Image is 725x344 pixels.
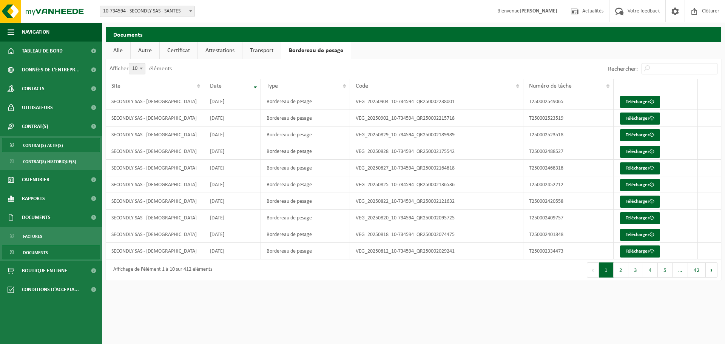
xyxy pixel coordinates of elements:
[520,8,557,14] strong: [PERSON_NAME]
[204,243,261,259] td: [DATE]
[261,126,350,143] td: Bordereau de pesage
[350,243,523,259] td: VEG_20250812_10-734594_QR250002029241
[614,262,628,278] button: 2
[261,226,350,243] td: Bordereau de pesage
[608,66,638,72] label: Rechercher:
[523,176,614,193] td: T250002452212
[106,160,204,176] td: SECONDLY SAS - [DEMOGRAPHIC_DATA]
[204,193,261,210] td: [DATE]
[106,126,204,143] td: SECONDLY SAS - [DEMOGRAPHIC_DATA]
[160,42,197,59] a: Certificat
[350,193,523,210] td: VEG_20250822_10-734594_QR250002121632
[523,210,614,226] td: T250002409757
[106,42,130,59] a: Alle
[204,176,261,193] td: [DATE]
[281,42,351,59] a: Bordereau de pesage
[261,210,350,226] td: Bordereau de pesage
[261,193,350,210] td: Bordereau de pesage
[22,170,49,189] span: Calendrier
[523,193,614,210] td: T250002420558
[620,229,660,241] a: Télécharger
[620,96,660,108] a: Télécharger
[643,262,658,278] button: 4
[350,226,523,243] td: VEG_20250818_10-734594_QR250002074475
[706,262,717,278] button: Next
[350,110,523,126] td: VEG_20250902_10-734594_QR250002215718
[22,261,67,280] span: Boutique en ligne
[204,143,261,160] td: [DATE]
[22,79,45,98] span: Contacts
[106,93,204,110] td: SECONDLY SAS - [DEMOGRAPHIC_DATA]
[129,63,145,74] span: 10
[620,245,660,258] a: Télécharger
[620,113,660,125] a: Télécharger
[23,245,48,260] span: Documents
[620,129,660,141] a: Télécharger
[106,143,204,160] td: SECONDLY SAS - [DEMOGRAPHIC_DATA]
[523,126,614,143] td: T250002523518
[23,138,63,153] span: Contrat(s) actif(s)
[599,262,614,278] button: 1
[261,160,350,176] td: Bordereau de pesage
[261,176,350,193] td: Bordereau de pesage
[204,160,261,176] td: [DATE]
[22,189,45,208] span: Rapports
[523,110,614,126] td: T250002523519
[688,262,706,278] button: 42
[356,83,368,89] span: Code
[106,243,204,259] td: SECONDLY SAS - [DEMOGRAPHIC_DATA]
[628,262,643,278] button: 3
[2,138,100,152] a: Contrat(s) actif(s)
[22,280,79,299] span: Conditions d'accepta...
[204,126,261,143] td: [DATE]
[100,6,194,17] span: 10-734594 - SECONDLY SAS - SANTES
[350,143,523,160] td: VEG_20250828_10-734594_QR250002175542
[198,42,242,59] a: Attestations
[529,83,572,89] span: Numéro de tâche
[523,243,614,259] td: T250002334473
[110,66,172,72] label: Afficher éléments
[22,23,49,42] span: Navigation
[350,210,523,226] td: VEG_20250820_10-734594_QR250002095725
[350,126,523,143] td: VEG_20250829_10-734594_QR250002189989
[523,93,614,110] td: T250002549065
[23,154,76,169] span: Contrat(s) historique(s)
[261,93,350,110] td: Bordereau de pesage
[22,98,53,117] span: Utilisateurs
[106,193,204,210] td: SECONDLY SAS - [DEMOGRAPHIC_DATA]
[22,60,80,79] span: Données de l'entrepr...
[204,226,261,243] td: [DATE]
[106,110,204,126] td: SECONDLY SAS - [DEMOGRAPHIC_DATA]
[22,208,51,227] span: Documents
[523,226,614,243] td: T250002401848
[261,143,350,160] td: Bordereau de pesage
[204,210,261,226] td: [DATE]
[106,27,721,42] h2: Documents
[350,93,523,110] td: VEG_20250904_10-734594_QR250002238001
[267,83,278,89] span: Type
[204,110,261,126] td: [DATE]
[620,179,660,191] a: Télécharger
[523,160,614,176] td: T250002468318
[523,143,614,160] td: T250002488527
[23,229,42,244] span: Factures
[261,243,350,259] td: Bordereau de pesage
[620,146,660,158] a: Télécharger
[242,42,281,59] a: Transport
[204,93,261,110] td: [DATE]
[106,226,204,243] td: SECONDLY SAS - [DEMOGRAPHIC_DATA]
[106,176,204,193] td: SECONDLY SAS - [DEMOGRAPHIC_DATA]
[620,196,660,208] a: Télécharger
[106,210,204,226] td: SECONDLY SAS - [DEMOGRAPHIC_DATA]
[350,160,523,176] td: VEG_20250827_10-734594_QR250002164818
[620,162,660,174] a: Télécharger
[2,154,100,168] a: Contrat(s) historique(s)
[110,263,212,277] div: Affichage de l'élément 1 à 10 sur 412 éléments
[620,212,660,224] a: Télécharger
[111,83,120,89] span: Site
[261,110,350,126] td: Bordereau de pesage
[658,262,673,278] button: 5
[673,262,688,278] span: …
[131,42,159,59] a: Autre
